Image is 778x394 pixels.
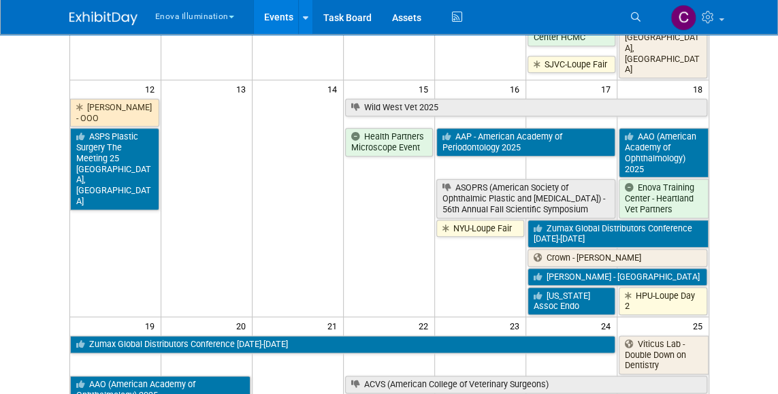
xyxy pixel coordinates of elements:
[345,128,433,156] a: Health Partners Microscope Event
[508,80,525,97] span: 16
[600,80,617,97] span: 17
[144,317,161,334] span: 19
[528,268,707,286] a: [PERSON_NAME] - [GEOGRAPHIC_DATA]
[692,80,709,97] span: 18
[70,128,160,210] a: ASPS Plastic Surgery The Meeting 25 [GEOGRAPHIC_DATA], [GEOGRAPHIC_DATA]
[235,317,252,334] span: 20
[70,99,160,127] a: [PERSON_NAME] - OOO
[619,128,709,178] a: AAO (American Academy of Ophthalmology) 2025
[528,287,615,315] a: [US_STATE] Assoc Endo
[600,317,617,334] span: 24
[345,376,707,393] a: ACVS (American College of Veterinary Surgeons)
[619,335,709,374] a: Viticus Lab - Double Down on Dentistry
[508,317,525,334] span: 23
[417,80,434,97] span: 15
[436,220,524,237] a: NYU-Loupe Fair
[528,220,709,248] a: Zumax Global Distributors Conference [DATE]-[DATE]
[417,317,434,334] span: 22
[70,335,616,353] a: Zumax Global Distributors Conference [DATE]-[DATE]
[235,80,252,97] span: 13
[670,5,696,31] img: Coley McClendon
[144,80,161,97] span: 12
[326,317,343,334] span: 21
[692,317,709,334] span: 25
[436,128,615,156] a: AAP - American Academy of Periodontology 2025
[619,18,707,78] a: MidMark - [GEOGRAPHIC_DATA], [GEOGRAPHIC_DATA]
[619,179,709,218] a: Enova Training Center - Heartland Vet Partners
[345,99,707,116] a: Wild West Vet 2025
[326,80,343,97] span: 14
[528,249,707,267] a: Crown - [PERSON_NAME]
[528,56,615,73] a: SJVC-Loupe Fair
[619,287,707,315] a: HPU-Loupe Day 2
[436,179,615,218] a: ASOPRS (American Society of Ophthalmic Plastic and [MEDICAL_DATA]) - 56th Annual Fall Scientific ...
[69,12,137,25] img: ExhibitDay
